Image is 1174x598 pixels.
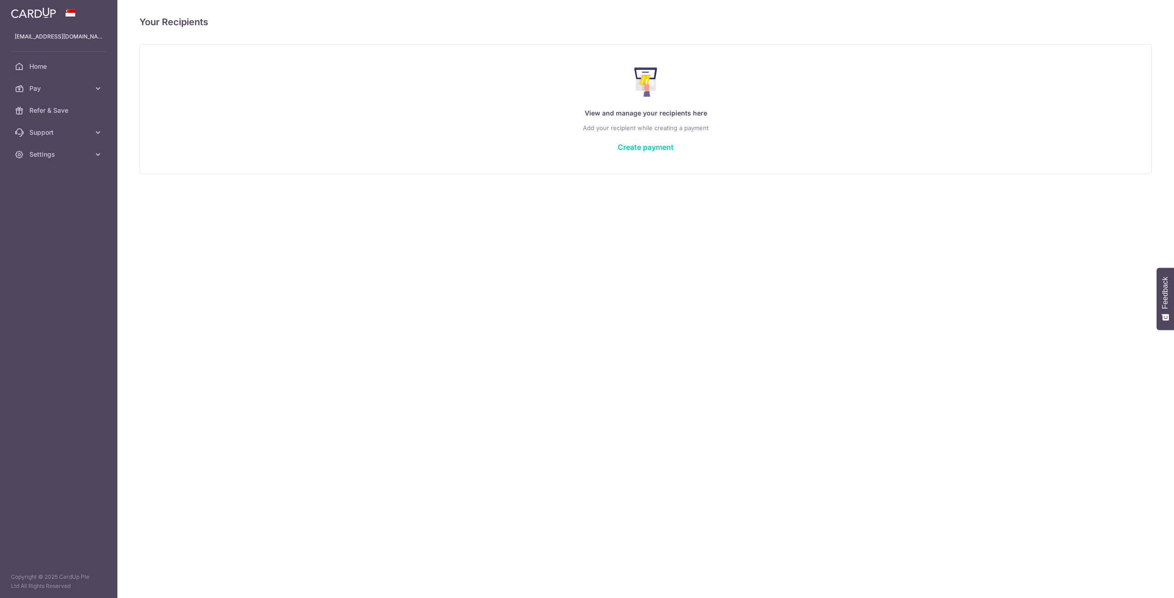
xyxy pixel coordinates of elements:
span: Pay [29,84,90,93]
p: Add your recipient while creating a payment [158,122,1133,133]
p: [EMAIL_ADDRESS][DOMAIN_NAME] [15,32,103,41]
p: View and manage your recipients here [158,108,1133,119]
a: Create payment [618,143,674,152]
h4: Your Recipients [139,15,1152,29]
span: Settings [29,150,90,159]
span: Support [29,128,90,137]
span: Feedback [1161,277,1169,309]
span: Refer & Save [29,106,90,115]
button: Feedback - Show survey [1157,268,1174,330]
span: Home [29,62,90,71]
img: Make Payment [634,67,658,97]
img: CardUp [11,7,56,18]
